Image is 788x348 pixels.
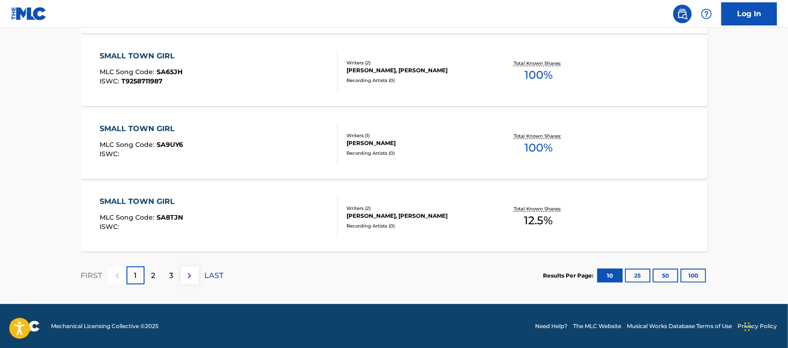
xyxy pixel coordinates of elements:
span: ISWC : [100,150,121,158]
img: help [701,8,712,19]
button: 25 [625,269,650,283]
p: FIRST [81,270,102,281]
a: The MLC Website [573,322,621,330]
div: Recording Artists ( 0 ) [347,150,486,157]
a: SMALL TOWN GIRLMLC Song Code:SA65JHISWC:T9258711987Writers (2)[PERSON_NAME], [PERSON_NAME]Recordi... [81,37,707,106]
div: Writers ( 2 ) [347,59,486,66]
div: SMALL TOWN GIRL [100,196,183,207]
div: [PERSON_NAME], [PERSON_NAME] [347,66,486,75]
p: LAST [205,270,224,281]
p: 2 [151,270,156,281]
span: MLC Song Code : [100,140,157,149]
div: Recording Artists ( 0 ) [347,222,486,229]
p: Results Per Page: [543,272,596,280]
button: 10 [597,269,623,283]
span: MLC Song Code : [100,68,157,76]
span: T9258711987 [121,77,163,85]
span: ISWC : [100,77,121,85]
a: Public Search [673,5,692,23]
span: 100 % [524,67,553,83]
a: Log In [721,2,777,25]
div: SMALL TOWN GIRL [100,51,183,62]
span: SA9UY6 [157,140,183,149]
a: SMALL TOWN GIRLMLC Song Code:SA9UY6ISWC:Writers (1)[PERSON_NAME]Recording Artists (0)Total Known ... [81,109,707,179]
img: right [184,270,195,281]
p: Total Known Shares: [514,205,563,212]
a: Musical Works Database Terms of Use [627,322,732,330]
a: Privacy Policy [738,322,777,330]
img: MLC Logo [11,7,47,20]
div: Drag [744,313,750,341]
div: Writers ( 1 ) [347,132,486,139]
span: MLC Song Code : [100,213,157,221]
span: 100 % [524,139,553,156]
a: SMALL TOWN GIRLMLC Song Code:SA8TJNISWC:Writers (2)[PERSON_NAME], [PERSON_NAME]Recording Artists ... [81,182,707,252]
div: Recording Artists ( 0 ) [347,77,486,84]
div: [PERSON_NAME] [347,139,486,147]
div: Writers ( 2 ) [347,205,486,212]
p: 1 [134,270,137,281]
a: Need Help? [535,322,567,330]
img: logo [11,321,40,332]
button: 50 [653,269,678,283]
p: Total Known Shares: [514,133,563,139]
p: Total Known Shares: [514,60,563,67]
iframe: Chat Widget [742,304,788,348]
span: ISWC : [100,222,121,231]
div: [PERSON_NAME], [PERSON_NAME] [347,212,486,220]
p: 3 [170,270,174,281]
span: 12.5 % [524,212,553,229]
span: Mechanical Licensing Collective © 2025 [51,322,158,330]
button: 100 [681,269,706,283]
span: SA65JH [157,68,183,76]
img: search [677,8,688,19]
div: SMALL TOWN GIRL [100,123,183,134]
div: Help [697,5,716,23]
span: SA8TJN [157,213,183,221]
